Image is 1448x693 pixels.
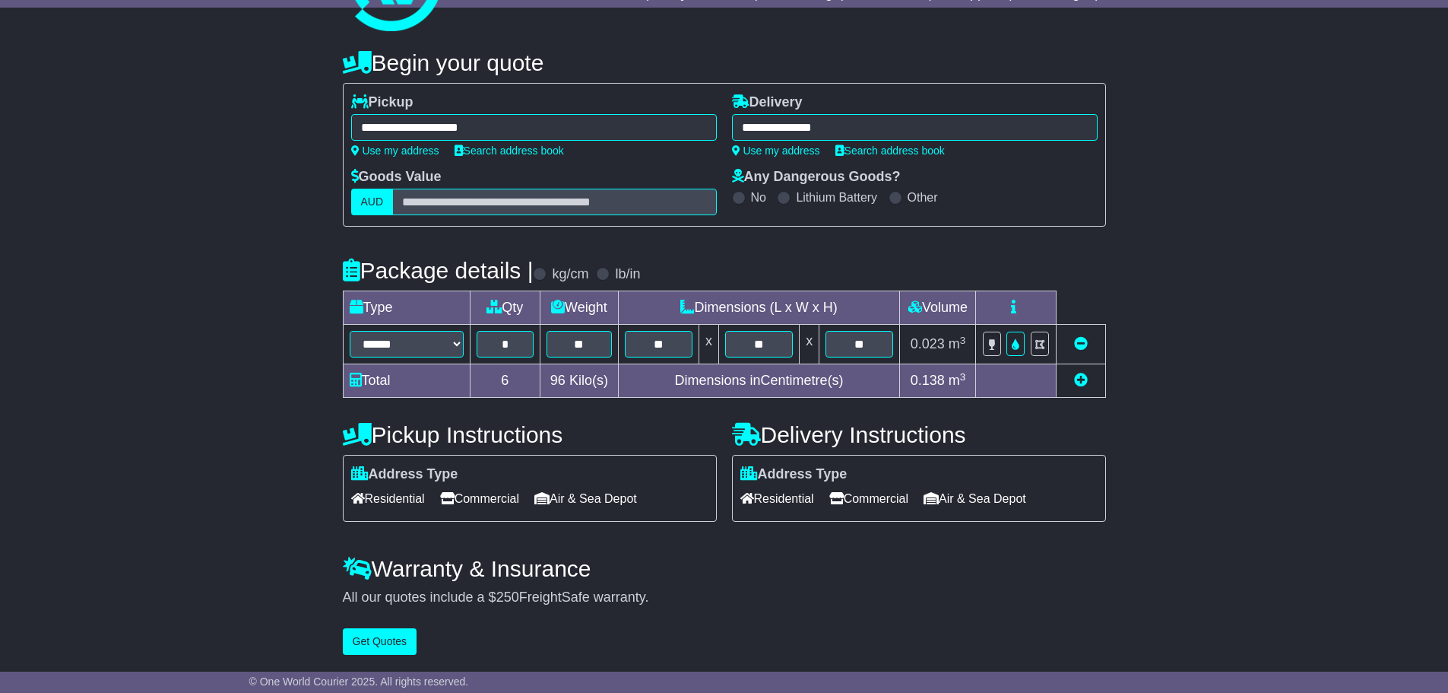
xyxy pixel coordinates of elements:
[550,373,566,388] span: 96
[911,336,945,351] span: 0.023
[960,371,966,383] sup: 3
[800,325,819,364] td: x
[343,258,534,283] h4: Package details |
[960,335,966,346] sup: 3
[829,487,908,510] span: Commercial
[796,190,877,205] label: Lithium Battery
[949,373,966,388] span: m
[732,169,901,186] label: Any Dangerous Goods?
[540,364,619,398] td: Kilo(s)
[343,291,470,325] td: Type
[496,590,519,605] span: 250
[455,145,564,157] a: Search address book
[343,50,1106,75] h4: Begin your quote
[751,190,766,205] label: No
[835,145,945,157] a: Search address book
[343,422,717,447] h4: Pickup Instructions
[699,325,718,364] td: x
[249,676,469,688] span: © One World Courier 2025. All rights reserved.
[440,487,519,510] span: Commercial
[470,291,540,325] td: Qty
[351,487,425,510] span: Residential
[740,466,848,483] label: Address Type
[732,145,820,157] a: Use my address
[740,487,814,510] span: Residential
[343,590,1106,606] div: All our quotes include a $ FreightSafe warranty.
[351,169,442,186] label: Goods Value
[351,94,413,111] label: Pickup
[618,364,900,398] td: Dimensions in Centimetre(s)
[540,291,619,325] td: Weight
[924,487,1026,510] span: Air & Sea Depot
[618,291,900,325] td: Dimensions (L x W x H)
[343,628,417,655] button: Get Quotes
[552,266,588,283] label: kg/cm
[343,364,470,398] td: Total
[1074,336,1088,351] a: Remove this item
[615,266,640,283] label: lb/in
[949,336,966,351] span: m
[351,145,439,157] a: Use my address
[732,422,1106,447] h4: Delivery Instructions
[470,364,540,398] td: 6
[900,291,976,325] td: Volume
[911,373,945,388] span: 0.138
[351,189,394,215] label: AUD
[351,466,458,483] label: Address Type
[1074,373,1088,388] a: Add new item
[534,487,637,510] span: Air & Sea Depot
[732,94,803,111] label: Delivery
[343,556,1106,581] h4: Warranty & Insurance
[908,190,938,205] label: Other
